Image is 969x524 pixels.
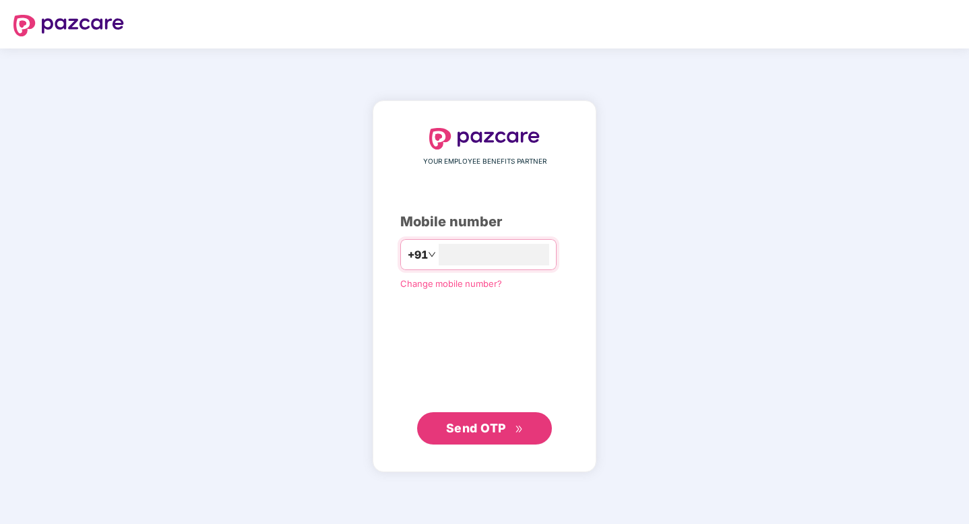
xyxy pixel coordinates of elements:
[400,278,502,289] a: Change mobile number?
[13,15,124,36] img: logo
[417,412,552,445] button: Send OTPdouble-right
[408,247,428,263] span: +91
[446,421,506,435] span: Send OTP
[400,211,569,232] div: Mobile number
[515,425,524,434] span: double-right
[429,128,540,150] img: logo
[428,251,436,259] span: down
[423,156,546,167] span: YOUR EMPLOYEE BENEFITS PARTNER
